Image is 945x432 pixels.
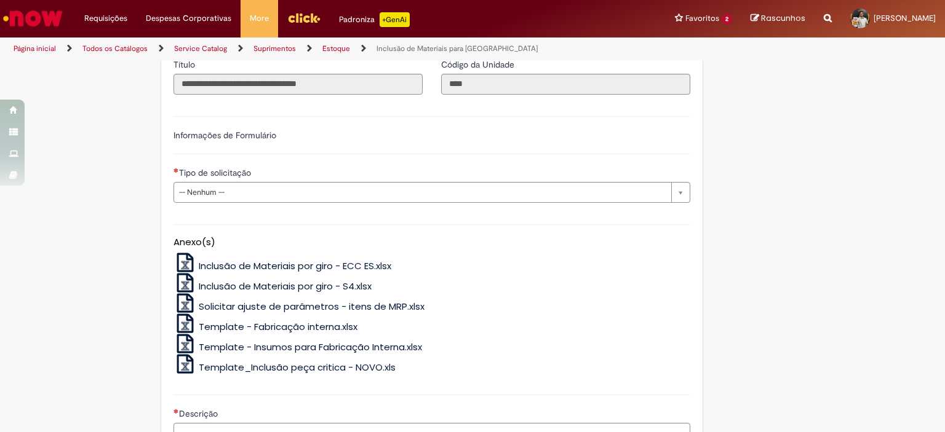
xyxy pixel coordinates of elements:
[874,13,936,23] span: [PERSON_NAME]
[173,280,372,293] a: Inclusão de Materiais por giro - S4.xlsx
[199,361,396,374] span: Template_Inclusão peça critica - NOVO.xls
[146,12,231,25] span: Despesas Corporativas
[253,44,296,53] a: Suprimentos
[173,409,179,414] span: Necessários
[685,12,719,25] span: Favoritos
[287,9,321,27] img: click_logo_yellow_360x200.png
[173,130,276,141] label: Informações de Formulário
[14,44,56,53] a: Página inicial
[377,44,538,53] a: Inclusão de Materiais para [GEOGRAPHIC_DATA]
[179,408,220,419] span: Descrição
[722,14,732,25] span: 2
[173,74,423,95] input: Título
[751,13,805,25] a: Rascunhos
[173,59,197,70] span: Somente leitura - Título
[173,300,425,313] a: Solicitar ajuste de parâmetros - itens de MRP.xlsx
[173,58,197,71] label: Somente leitura - Título
[339,12,410,27] div: Padroniza
[199,259,391,272] span: Inclusão de Materiais por giro - ECC ES.xlsx
[199,320,357,333] span: Template - Fabricação interna.xlsx
[173,340,423,353] a: Template - Insumos para Fabricação Interna.xlsx
[199,340,422,353] span: Template - Insumos para Fabricação Interna.xlsx
[1,6,65,31] img: ServiceNow
[441,58,517,71] label: Somente leitura - Código da Unidade
[84,12,127,25] span: Requisições
[441,74,690,95] input: Código da Unidade
[9,37,621,60] ul: Trilhas de página
[441,59,517,70] span: Somente leitura - Código da Unidade
[199,280,372,293] span: Inclusão de Materiais por giro - S4.xlsx
[199,300,425,313] span: Solicitar ajuste de parâmetros - itens de MRP.xlsx
[250,12,269,25] span: More
[173,259,392,272] a: Inclusão de Materiais por giro - ECC ES.xlsx
[173,361,396,374] a: Template_Inclusão peça critica - NOVO.xls
[173,320,358,333] a: Template - Fabricação interna.xlsx
[174,44,227,53] a: Service Catalog
[179,167,253,178] span: Tipo de solicitação
[82,44,148,53] a: Todos os Catálogos
[173,237,690,248] h5: Anexo(s)
[173,168,179,173] span: Necessários
[322,44,350,53] a: Estoque
[761,12,805,24] span: Rascunhos
[380,12,410,27] p: +GenAi
[179,183,665,202] span: -- Nenhum --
